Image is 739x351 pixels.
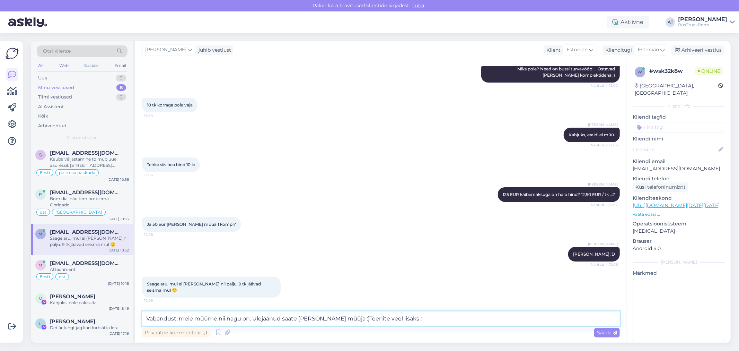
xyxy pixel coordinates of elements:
[55,210,102,214] span: [GEOGRAPHIC_DATA]
[633,238,725,245] p: Brauser
[67,135,98,141] span: Minu vestlused
[38,75,47,82] div: Uus
[38,84,74,91] div: Minu vestlused
[635,82,718,97] div: [GEOGRAPHIC_DATA], [GEOGRAPHIC_DATA]
[142,311,620,326] textarea: Vabandust, meie müüme nii nagu on. Ülejäänud saate [PERSON_NAME] müüja :)Teenite veel lisaks :
[50,229,122,235] span: matrixbussid@gmail.com
[633,245,725,252] p: Android 4.0
[50,293,95,300] span: Menno de Vries
[569,132,615,137] span: Kahjuks, eraldi ei müü.
[38,94,72,101] div: Tiimi vestlused
[671,45,724,55] div: Arhiveeri vestlus
[144,113,170,118] span: 12:04
[109,306,129,311] div: [DATE] 8:49
[38,122,67,129] div: Arhiveeritud
[591,83,618,88] span: Nähtud ✓ 12:02
[666,17,675,27] div: AT
[678,17,735,28] a: [PERSON_NAME]BusTruckParts
[50,150,122,156] span: sarapuujanno@gmail.com
[83,61,100,70] div: Socials
[50,235,129,248] div: Saage aru, mul ei [PERSON_NAME] nii palju. 9 tk jäävad seisma mul 🙂
[50,189,122,196] span: pecas@mssassistencia.pt
[107,177,129,182] div: [DATE] 10:56
[633,146,717,153] input: Lisa nimi
[591,262,618,267] span: Nähtud ✓ 12:09
[39,192,42,197] span: p
[633,113,725,121] p: Kliendi tag'id
[588,182,618,187] span: [PERSON_NAME]
[633,182,688,192] div: Küsi telefoninumbrit
[116,94,126,101] div: 0
[6,47,19,60] img: Askly Logo
[633,103,725,109] div: Kliendi info
[411,2,426,9] span: Luba
[145,46,186,54] span: [PERSON_NAME]
[633,211,725,217] p: Vaata edasi ...
[50,318,95,325] span: Liam Strömberg
[588,241,618,247] span: [PERSON_NAME]
[39,296,43,301] span: M
[633,165,725,172] p: [EMAIL_ADDRESS][DOMAIN_NAME]
[633,259,725,265] div: [PERSON_NAME]
[633,269,725,277] p: Märkmed
[638,46,659,54] span: Estonian
[144,232,170,237] span: 12:08
[695,67,723,75] span: Online
[678,17,727,22] div: [PERSON_NAME]
[544,46,561,54] div: Klient
[638,69,642,75] span: w
[633,135,725,143] p: Kliendi nimi
[588,122,618,127] span: [PERSON_NAME]
[196,46,231,54] div: juhib vestlust
[40,275,50,279] span: Eesti
[591,202,618,207] span: Nähtud ✓ 12:07
[38,103,64,110] div: AI Assistent
[607,16,649,28] div: Aktiivne
[50,300,129,306] div: Kahjuks, pole pakkuda
[147,222,236,227] span: Ja 50 eur [PERSON_NAME] müüa 1 kompl?
[142,328,210,337] div: Privaatne kommentaar
[40,171,50,175] span: Eesti
[116,75,126,82] div: 0
[50,260,122,266] span: matrixbussid@gmail.com
[591,143,618,148] span: Nähtud ✓ 12:06
[649,67,695,75] div: # wsk32k8w
[147,102,193,108] span: 10 tk korraga pole vaja
[517,66,616,78] span: Miks pole? Need on bussi turvavööd ... Ostavad [PERSON_NAME] komplektidena :)
[39,321,42,326] span: L
[633,195,725,202] p: Klienditeekond
[678,22,727,28] div: BusTruckParts
[50,266,129,273] div: Attachment
[37,61,45,70] div: All
[147,162,195,167] span: Tehke siis hea hind 10 le
[633,228,725,235] p: [MEDICAL_DATA]
[116,84,126,91] div: 8
[147,281,262,293] span: Saage aru, mul ei [PERSON_NAME] nii palju. 9 tk jäävad seisma mul 🙂
[566,46,588,54] span: Estonian
[59,275,65,279] span: ost
[107,216,129,222] div: [DATE] 10:53
[39,263,43,268] span: m
[108,281,129,286] div: [DATE] 10:18
[43,48,71,55] span: Otsi kliente
[633,158,725,165] p: Kliendi email
[633,220,725,228] p: Operatsioonisüsteem
[50,196,129,208] div: Bom dia, não tem problema. Obrigado
[144,298,170,303] span: 12:09
[38,113,48,120] div: Kõik
[503,192,615,197] span: 125 EUR käibemaksuga on halb hind? 12,50 EUR / tk ...?
[113,61,127,70] div: Email
[107,248,129,253] div: [DATE] 10:32
[59,171,95,175] span: pole osa pakkuda
[50,156,129,169] div: Kauba väljastamine toimub uuel aadressil: [STREET_ADDRESS]. [PERSON_NAME] kätte saamiseks tuleb e...
[573,251,615,257] span: [PERSON_NAME] :D
[633,202,720,208] a: [URL][DOMAIN_NAME][DATE][DATE]
[39,152,42,157] span: s
[597,329,617,336] span: Saada
[144,172,170,178] span: 12:06
[58,61,70,70] div: Web
[108,331,129,336] div: [DATE] 17:19
[39,231,43,237] span: m
[633,175,725,182] p: Kliendi telefon
[633,122,725,132] input: Lisa tag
